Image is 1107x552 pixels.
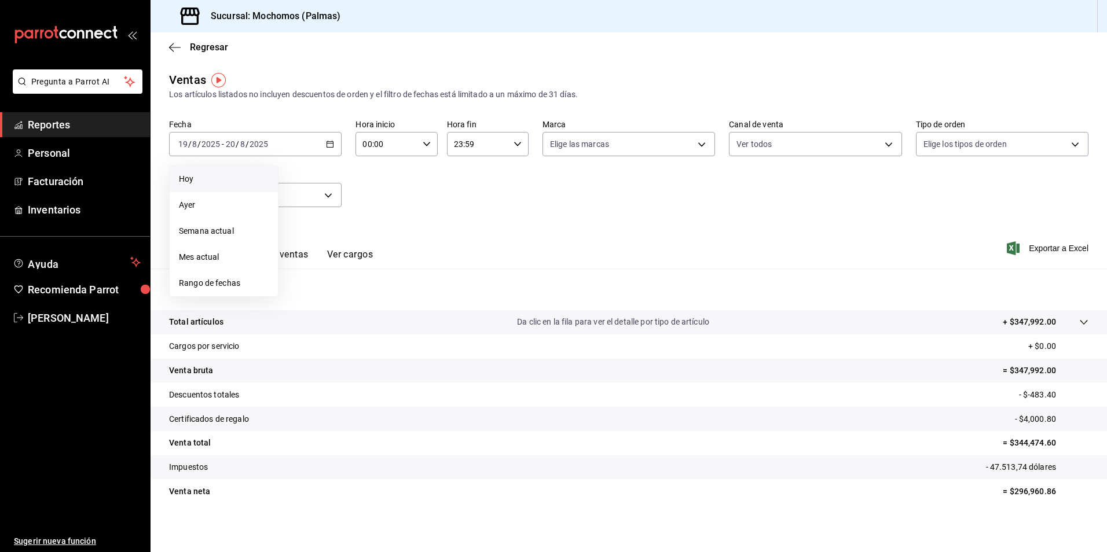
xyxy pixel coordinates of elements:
button: Regresar [169,42,228,53]
span: Mes actual [179,251,269,263]
button: Exportar a Excel [1009,241,1088,255]
label: Tipo de orden [916,120,1088,128]
span: Semana actual [179,225,269,237]
p: + $347,992.00 [1003,316,1056,328]
span: / [197,139,201,149]
p: = $344,474.60 [1003,437,1088,449]
font: Personal [28,147,70,159]
input: -- [240,139,245,149]
input: -- [178,139,188,149]
p: Cargos por servicio [169,340,240,352]
p: Venta total [169,437,211,449]
button: Pregunta a Parrot AI [13,69,142,94]
label: Marca [542,120,715,128]
p: Certificados de regalo [169,413,249,425]
span: / [188,139,192,149]
input: -- [225,139,236,149]
font: Exportar a Excel [1029,244,1088,253]
input: ---- [201,139,221,149]
font: Recomienda Parrot [28,284,119,296]
p: Venta bruta [169,365,213,377]
label: Hora inicio [355,120,437,128]
span: / [236,139,239,149]
img: Marcador de información sobre herramientas [211,73,226,87]
span: Ver todos [736,138,772,150]
span: Ayer [179,199,269,211]
p: = $347,992.00 [1003,365,1088,377]
div: Pestañas de navegación [188,249,373,268]
input: -- [192,139,197,149]
label: Canal de venta [729,120,901,128]
span: Ayuda [28,255,126,269]
button: open_drawer_menu [127,30,137,39]
span: Regresar [190,42,228,53]
h3: Sucursal: Mochomos (Palmas) [201,9,341,23]
span: - [222,139,224,149]
p: Total artículos [169,316,223,328]
font: Inventarios [28,204,80,216]
span: Rango de fechas [179,277,269,289]
p: Da clic en la fila para ver el detalle por tipo de artículo [517,316,709,328]
font: [PERSON_NAME] [28,312,109,324]
label: Hora fin [447,120,529,128]
span: Elige las marcas [550,138,609,150]
p: + $0.00 [1028,340,1088,352]
font: Sugerir nueva función [14,536,96,546]
p: Impuestos [169,461,208,473]
button: Ver ventas [263,249,309,268]
p: - 47.513,74 dólares [986,461,1089,473]
input: ---- [249,139,269,149]
p: - $-483.40 [1019,389,1088,401]
span: Elige los tipos de orden [923,138,1007,150]
label: Fecha [169,120,342,128]
font: Facturación [28,175,83,187]
p: - $4,000.80 [1015,413,1088,425]
span: / [245,139,249,149]
button: Ver cargos [327,249,373,268]
font: Reportes [28,119,70,131]
div: Los artículos listados no incluyen descuentos de orden y el filtro de fechas está limitado a un m... [169,89,1088,101]
p: Venta neta [169,485,210,498]
div: Ventas [169,71,206,89]
p: Resumen [169,282,1088,296]
a: Pregunta a Parrot AI [8,84,142,96]
p: Descuentos totales [169,389,239,401]
p: = $296,960.86 [1003,485,1088,498]
span: Pregunta a Parrot AI [31,76,124,88]
span: Hoy [179,173,269,185]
